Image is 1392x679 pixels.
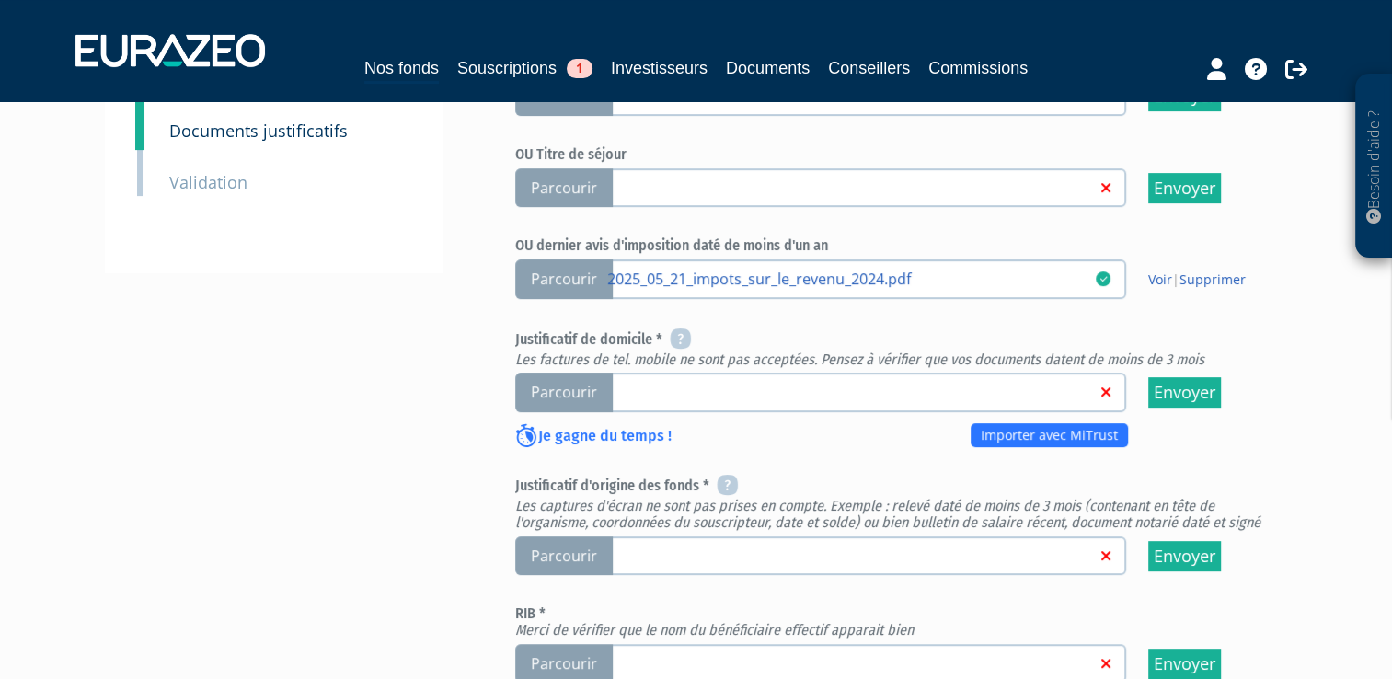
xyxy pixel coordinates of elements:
input: Envoyer [1148,377,1221,408]
a: Conseillers [828,55,910,81]
input: Envoyer [1148,173,1221,203]
em: Merci de vérifier que le nom du bénéficiaire effectif apparait bien [515,621,914,639]
h6: Justificatif de domicile * [515,329,1279,368]
em: Les captures d'écran ne sont pas prises en compte. Exemple : relevé daté de moins de 3 mois (cont... [515,497,1260,531]
span: Parcourir [515,168,613,208]
span: Parcourir [515,259,613,299]
em: Les factures de tel. mobile ne sont pas acceptées. Pensez à vérifier que vos documents datent de ... [515,351,1204,368]
input: Envoyer [1148,541,1221,571]
p: Besoin d'aide ? [1363,84,1385,249]
a: 2025_05_21_impots_sur_le_revenu_2024.pdf [607,269,1096,287]
span: 1 [567,59,592,78]
small: Validation [169,171,247,193]
a: Nos fonds [364,55,439,84]
a: 8 [135,93,144,150]
a: Importer avec MiTrust [971,423,1128,447]
a: Documents [726,55,810,81]
span: | [1148,270,1246,289]
a: Souscriptions1 [457,55,592,81]
h6: OU dernier avis d'imposition daté de moins d'un an [515,237,1279,254]
a: Investisseurs [611,55,708,81]
p: Je gagne du temps ! [515,425,672,449]
img: 1732889491-logotype_eurazeo_blanc_rvb.png [75,34,265,67]
h6: OU Titre de séjour [515,146,1279,163]
span: Parcourir [515,536,613,576]
a: Voir [1148,270,1172,288]
h6: RIB * [515,605,1279,638]
a: Supprimer [1179,270,1246,288]
a: Commissions [928,55,1028,81]
input: Envoyer [1148,649,1221,679]
span: Parcourir [515,373,613,412]
small: Documents justificatifs [169,120,348,142]
h6: Justificatif d'origine des fonds * [515,476,1279,530]
i: 02/10/2025 09:16 [1096,271,1110,286]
